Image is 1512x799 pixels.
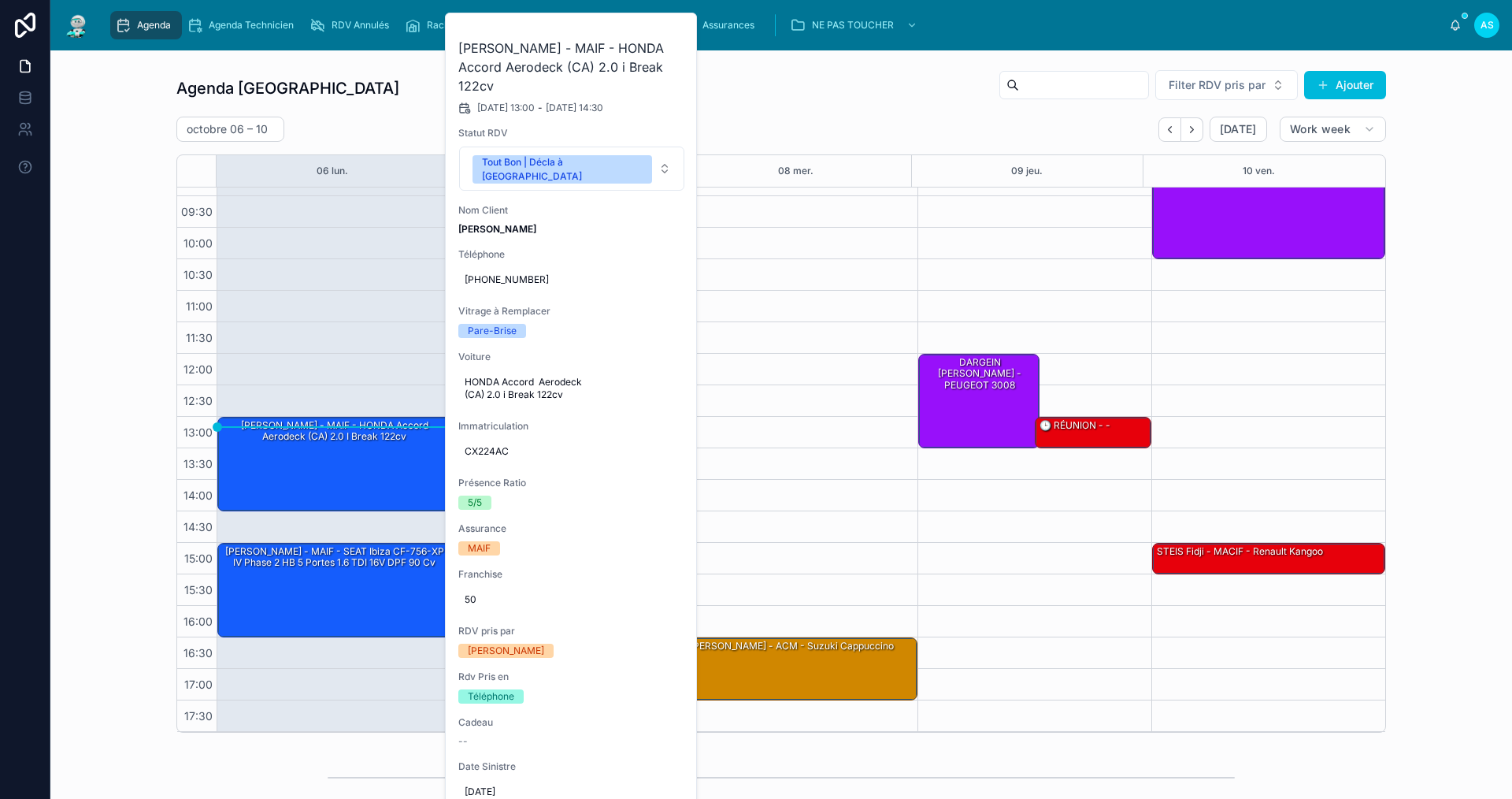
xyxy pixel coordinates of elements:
[305,11,400,39] a: RDV Annulés
[458,127,685,139] span: Statut RDV
[180,678,217,691] span: 17:00
[182,299,217,313] span: 11:00
[477,102,535,114] span: [DATE] 13:00
[465,786,679,798] span: [DATE]
[785,11,925,39] a: NE PAS TOUCHER
[1480,19,1494,32] span: AS
[180,268,217,281] span: 10:30
[180,426,217,439] span: 13:00
[458,625,685,637] span: RDV pris par
[458,735,468,748] span: --
[1181,117,1203,142] button: Next
[919,355,1039,448] div: DARGEIN [PERSON_NAME] - PEUGEOT 3008
[1210,117,1267,142] button: [DATE]
[209,19,294,32] span: Agenda Technicien
[63,13,91,38] img: App logo
[110,11,182,39] a: Agenda
[1169,77,1266,93] span: Filter RDV pris par
[458,305,685,318] span: Vitrage à Remplacer
[1290,122,1351,136] span: Work week
[688,639,895,653] div: [PERSON_NAME] - ACM - suzuki cappuccino
[176,77,399,99] h1: Agenda [GEOGRAPHIC_DATA]
[778,155,813,187] button: 08 mer.
[459,147,684,191] button: Select Button
[427,19,450,32] span: Rack
[468,496,482,510] div: 5/5
[458,420,685,433] span: Immatriculation
[458,568,685,581] span: Franchise
[220,418,449,444] div: [PERSON_NAME] - MAIF - HONDA Accord Aerodeck (CA) 2.0 i Break 122cv
[465,445,679,458] span: CX224AC
[1304,71,1386,99] button: Ajouter
[187,121,268,137] h2: octobre 06 – 10
[465,376,679,401] span: HONDA Accord Aerodeck (CA) 2.0 i Break 122cv
[180,236,217,250] span: 10:00
[180,646,217,660] span: 16:30
[1243,155,1275,187] button: 10 ven.
[218,418,450,511] div: [PERSON_NAME] - MAIF - HONDA Accord Aerodeck (CA) 2.0 i Break 122cv
[458,671,685,683] span: Rdv Pris en
[332,19,389,32] span: RDV Annulés
[458,522,685,535] span: Assurance
[1155,70,1298,100] button: Select Button
[458,351,685,363] span: Voiture
[1158,117,1181,142] button: Back
[180,394,217,407] span: 12:30
[1038,418,1112,433] div: 🕒 RÉUNION - -
[317,155,348,187] button: 06 lun.
[182,11,305,39] a: Agenda Technicien
[1155,544,1325,559] div: STEIS Fidji - MACIF - Renault kangoo
[220,544,449,570] div: [PERSON_NAME] - MAIF - SEAT Ibiza CF-756-XP IV Phase 2 HB 5 Portes 1.6 TDI 16V DPF 90 cv
[686,638,917,700] div: [PERSON_NAME] - ACM - suzuki cappuccino
[458,477,685,489] span: Présence Ratio
[461,11,539,39] a: Cadeaux
[482,155,643,184] div: Tout Bon | Décla à [GEOGRAPHIC_DATA]
[1011,155,1043,187] button: 09 jeu.
[458,760,685,773] span: Date Sinistre
[539,11,676,39] a: Dossiers Non Envoyés
[218,544,450,637] div: [PERSON_NAME] - MAIF - SEAT Ibiza CF-756-XP IV Phase 2 HB 5 Portes 1.6 TDI 16V DPF 90 cv
[180,362,217,376] span: 12:00
[458,39,685,95] h2: [PERSON_NAME] - MAIF - HONDA Accord Aerodeck (CA) 2.0 i Break 122cv
[180,489,217,502] span: 14:00
[1036,418,1151,448] div: 🕒 RÉUNION - -
[180,615,217,628] span: 16:00
[921,355,1038,392] div: DARGEIN [PERSON_NAME] - PEUGEOT 3008
[676,11,765,39] a: Assurances
[137,19,171,32] span: Agenda
[458,223,536,235] strong: [PERSON_NAME]
[180,709,217,723] span: 17:30
[180,520,217,533] span: 14:30
[546,102,603,114] span: [DATE] 14:30
[812,19,894,32] span: NE PAS TOUCHER
[702,19,754,32] span: Assurances
[180,583,217,596] span: 15:30
[177,205,217,218] span: 09:30
[468,644,544,658] div: [PERSON_NAME]
[400,11,461,39] a: Rack
[458,204,685,217] span: Nom Client
[468,324,517,338] div: Pare-Brise
[538,102,543,114] span: -
[1153,165,1384,258] div: [PERSON_NAME] - GMF - Citroën XSARA Picasso
[458,248,685,261] span: Téléphone
[182,331,217,344] span: 11:30
[1153,544,1384,574] div: STEIS Fidji - MACIF - Renault kangoo
[468,689,514,704] div: Téléphone
[180,457,217,470] span: 13:30
[465,593,679,606] span: 50
[1280,117,1386,142] button: Work week
[180,552,217,565] span: 15:00
[104,8,1449,43] div: scrollable content
[1220,122,1257,136] span: [DATE]
[465,273,679,286] span: [PHONE_NUMBER]
[458,716,685,729] span: Cadeau
[468,541,491,556] div: MAIF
